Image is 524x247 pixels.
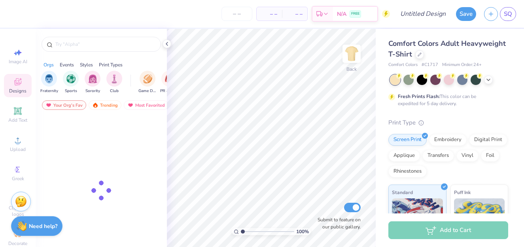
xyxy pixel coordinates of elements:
[454,188,471,196] span: Puff Ink
[261,10,277,18] span: – –
[9,88,26,94] span: Designs
[124,100,168,110] div: Most Favorited
[344,46,359,62] img: Back
[45,102,52,108] img: most_fav.gif
[85,88,100,94] span: Sorority
[44,61,54,68] div: Orgs
[388,39,506,59] span: Comfort Colors Adult Heavyweight T-Shirt
[143,74,152,83] img: Game Day Image
[500,7,516,21] a: SQ
[138,88,157,94] span: Game Day
[160,71,178,94] div: filter for PR & General
[42,100,86,110] div: Your Org's Fav
[398,93,440,100] strong: Fresh Prints Flash:
[313,216,361,230] label: Submit to feature on our public gallery.
[60,61,74,68] div: Events
[388,166,427,177] div: Rhinestones
[392,188,413,196] span: Standard
[65,88,77,94] span: Sports
[454,198,505,238] img: Puff Ink
[99,61,123,68] div: Print Types
[66,74,76,83] img: Sports Image
[106,71,122,94] button: filter button
[392,198,443,238] img: Standard
[442,62,482,68] span: Minimum Order: 24 +
[40,88,58,94] span: Fraternity
[45,74,53,83] img: Fraternity Image
[160,88,178,94] span: PR & General
[55,40,156,48] input: Try "Alpha"
[85,71,100,94] div: filter for Sorority
[29,222,57,230] strong: Need help?
[10,146,26,153] span: Upload
[422,150,454,162] div: Transfers
[388,134,427,146] div: Screen Print
[89,100,121,110] div: Trending
[63,71,79,94] div: filter for Sports
[221,7,252,21] input: – –
[12,175,24,182] span: Greek
[92,102,98,108] img: trending.gif
[388,62,418,68] span: Comfort Colors
[504,9,512,19] span: SQ
[422,62,438,68] span: # C1717
[40,71,58,94] button: filter button
[85,71,100,94] button: filter button
[127,102,134,108] img: most_fav.gif
[9,58,27,65] span: Image AI
[80,61,93,68] div: Styles
[138,71,157,94] button: filter button
[456,150,479,162] div: Vinyl
[429,134,467,146] div: Embroidery
[110,74,119,83] img: Club Image
[106,71,122,94] div: filter for Club
[4,205,32,217] span: Clipart & logos
[138,71,157,94] div: filter for Game Day
[456,7,476,21] button: Save
[160,71,178,94] button: filter button
[351,11,359,17] span: FREE
[337,10,346,18] span: N/A
[165,74,174,83] img: PR & General Image
[8,117,27,123] span: Add Text
[110,88,119,94] span: Club
[63,71,79,94] button: filter button
[40,71,58,94] div: filter for Fraternity
[296,228,309,235] span: 100 %
[398,93,495,107] div: This color can be expedited for 5 day delivery.
[287,10,303,18] span: – –
[481,150,499,162] div: Foil
[469,134,507,146] div: Digital Print
[8,240,27,247] span: Decorate
[88,74,97,83] img: Sorority Image
[394,6,452,22] input: Untitled Design
[346,66,357,73] div: Back
[388,150,420,162] div: Applique
[388,118,508,127] div: Print Type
